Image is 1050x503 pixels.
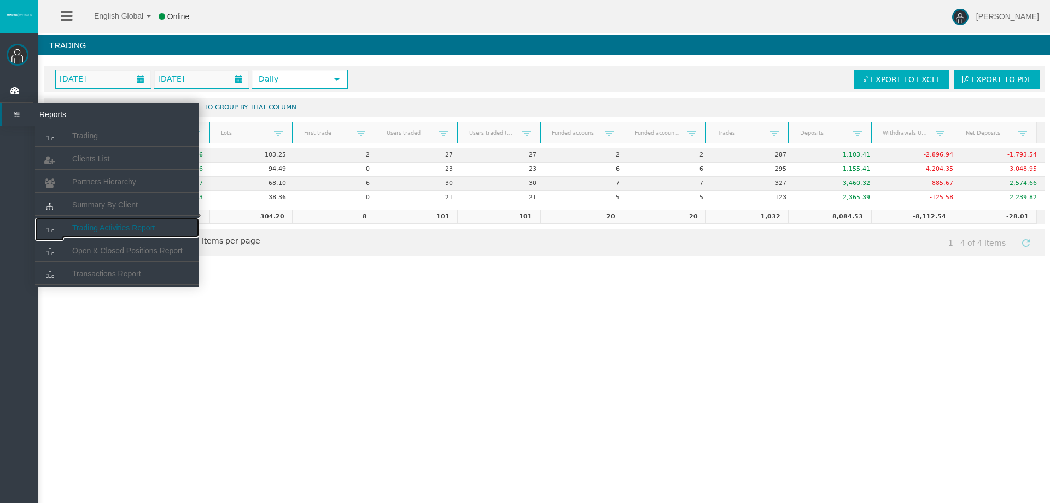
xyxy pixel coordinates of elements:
a: First trade [297,125,357,140]
a: Users traded (email) [463,125,522,140]
a: Summary By Client [35,195,199,215]
span: Partners Hierarchy [72,177,136,186]
span: English Global [80,11,143,20]
td: 123 [711,191,795,205]
a: Open & Closed Positions Report [35,241,199,261]
td: 30 [377,177,461,191]
a: Transactions Report [35,264,199,284]
a: Export to PDF [954,70,1040,89]
span: Reports [31,103,138,126]
span: Summary By Client [72,200,138,209]
td: 1,155.41 [795,163,878,177]
td: 304.20 [209,210,292,224]
td: -28.01 [954,210,1036,224]
td: 1,032 [705,210,788,224]
td: -4,204.35 [878,163,961,177]
td: -2,896.94 [878,148,961,163]
td: 7 [544,177,628,191]
td: 103.25 [211,148,294,163]
td: 2 [628,148,711,163]
td: 2,574.66 [961,177,1045,191]
td: 38.36 [211,191,294,205]
span: Refresh [1022,239,1030,247]
td: 101 [375,210,457,224]
span: Export to PDF [971,75,1032,84]
td: 5 [544,191,628,205]
td: -885.67 [878,177,961,191]
td: 21 [461,191,545,205]
td: -8,112.54 [871,210,954,224]
a: Funded accouns(email) [628,125,687,140]
h4: Trading [38,35,1050,55]
td: 94.49 [211,163,294,177]
img: logo.svg [5,13,33,17]
a: Partners Hierarchy [35,172,199,192]
span: Trading Activities Report [72,223,155,232]
span: Daily [253,71,327,88]
span: items per page [150,233,260,251]
td: 2 [544,148,628,163]
a: Trading [35,126,199,146]
a: Trades [710,125,770,140]
a: Reports [2,103,199,126]
td: 2,239.82 [961,191,1045,205]
td: 295 [711,163,795,177]
span: Clients List [72,154,109,163]
td: 0 [294,191,378,205]
td: 68.10 [211,177,294,191]
td: 7 [628,177,711,191]
td: 0 [294,163,378,177]
td: 27 [461,148,545,163]
td: 6 [628,163,711,177]
a: Lots [214,125,274,140]
span: Transactions Report [72,269,141,278]
td: 23 [377,163,461,177]
td: 30 [461,177,545,191]
td: 2 [294,148,378,163]
td: 1,103.41 [795,148,878,163]
span: Online [167,12,189,21]
td: 23 [461,163,545,177]
a: Refresh [1017,233,1035,251]
span: [DATE] [155,71,188,86]
span: Trading [72,131,98,140]
a: Deposits [794,125,853,140]
td: 20 [623,210,705,224]
div: Drag a column header and drop it here to group by that column [44,98,1045,117]
td: 8 [292,210,375,224]
img: user-image [952,9,969,25]
td: 27 [377,148,461,163]
td: 3,460.32 [795,177,878,191]
td: 6 [544,163,628,177]
td: 2,365.39 [795,191,878,205]
td: -3,048.95 [961,163,1045,177]
span: [PERSON_NAME] [976,12,1039,21]
span: Open & Closed Positions Report [72,246,183,255]
span: [DATE] [56,71,89,86]
a: Users traded [380,125,439,140]
td: 6 [294,177,378,191]
a: Funded accouns [545,125,605,140]
td: 327 [711,177,795,191]
td: 287 [711,148,795,163]
a: Clients List [35,149,199,169]
span: select [332,75,341,84]
a: Net Deposits [959,125,1018,140]
td: 8,084.53 [788,210,871,224]
td: 5 [628,191,711,205]
span: 1 - 4 of 4 items [938,233,1016,253]
td: -125.58 [878,191,961,205]
a: Trading Activities Report [35,218,199,238]
td: -1,793.54 [961,148,1045,163]
a: Export to Excel [854,70,949,89]
td: 20 [540,210,623,224]
span: Export to Excel [871,75,941,84]
a: Withdrawals USD [876,125,936,140]
td: 101 [457,210,540,224]
td: 21 [377,191,461,205]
